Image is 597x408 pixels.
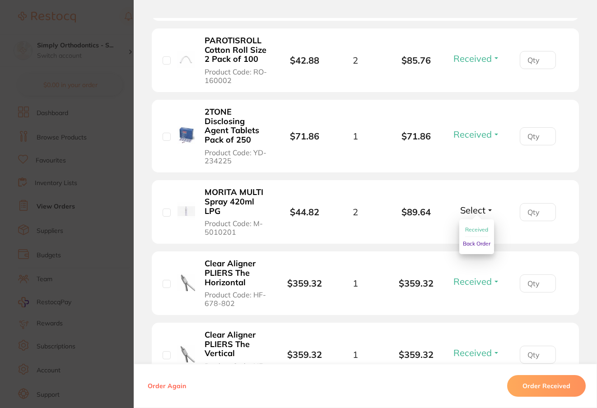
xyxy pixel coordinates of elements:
[287,278,322,289] b: $359.32
[202,330,271,379] button: Clear Aligner PLIERS The Vertical Product Code: HF-678-801
[520,274,556,292] input: Qty
[507,375,586,397] button: Order Received
[453,129,492,140] span: Received
[465,223,488,237] button: Received
[520,203,556,221] input: Qty
[177,126,195,144] img: 2TONE Disclosing Agent Tablets Pack of 250
[202,107,271,166] button: 2TONE Disclosing Agent Tablets Pack of 250 Product Code: YD-234225
[353,131,358,141] span: 1
[205,362,268,379] span: Product Code: HF-678-801
[453,347,492,358] span: Received
[386,278,447,288] b: $359.32
[451,347,503,358] button: Received
[451,53,503,64] button: Received
[177,345,195,362] img: Clear Aligner PLIERS The Vertical
[145,382,189,390] button: Order Again
[453,53,492,64] span: Received
[386,349,447,360] b: $359.32
[205,188,268,216] b: MORITA MULTI Spray 420ml LPG
[463,237,490,250] button: Back Order
[202,259,271,308] button: Clear Aligner PLIERS The Horizontal Product Code: HF-678-802
[460,204,485,216] span: Select
[205,291,268,307] span: Product Code: HF-678-802
[520,127,556,145] input: Qty
[205,219,268,236] span: Product Code: M-5010201
[205,68,268,84] span: Product Code: RO-160002
[177,202,195,220] img: MORITA MULTI Spray 420ml LPG
[290,130,319,142] b: $71.86
[520,51,556,69] input: Qty
[202,187,271,236] button: MORITA MULTI Spray 420ml LPG Product Code: M-5010201
[290,55,319,66] b: $42.88
[353,207,358,217] span: 2
[353,55,358,65] span: 2
[353,349,358,360] span: 1
[386,207,447,217] b: $89.64
[386,131,447,141] b: $71.86
[453,276,492,287] span: Received
[451,129,503,140] button: Received
[465,226,488,233] span: Received
[290,206,319,218] b: $44.82
[205,330,268,358] b: Clear Aligner PLIERS The Vertical
[205,107,268,145] b: 2TONE Disclosing Agent Tablets Pack of 250
[205,36,268,64] b: PAROTISROLL Cotton Roll Size 2 Pack of 100
[205,148,268,165] span: Product Code: YD-234225
[177,274,195,291] img: Clear Aligner PLIERS The Horizontal
[386,55,447,65] b: $85.76
[287,349,322,360] b: $359.32
[451,276,503,287] button: Received
[177,51,195,68] img: PAROTISROLL Cotton Roll Size 2 Pack of 100
[353,278,358,288] span: 1
[463,240,490,247] span: Back Order
[205,259,268,287] b: Clear Aligner PLIERS The Horizontal
[202,36,271,85] button: PAROTISROLL Cotton Roll Size 2 Pack of 100 Product Code: RO-160002
[520,346,556,364] input: Qty
[457,204,496,216] button: Select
